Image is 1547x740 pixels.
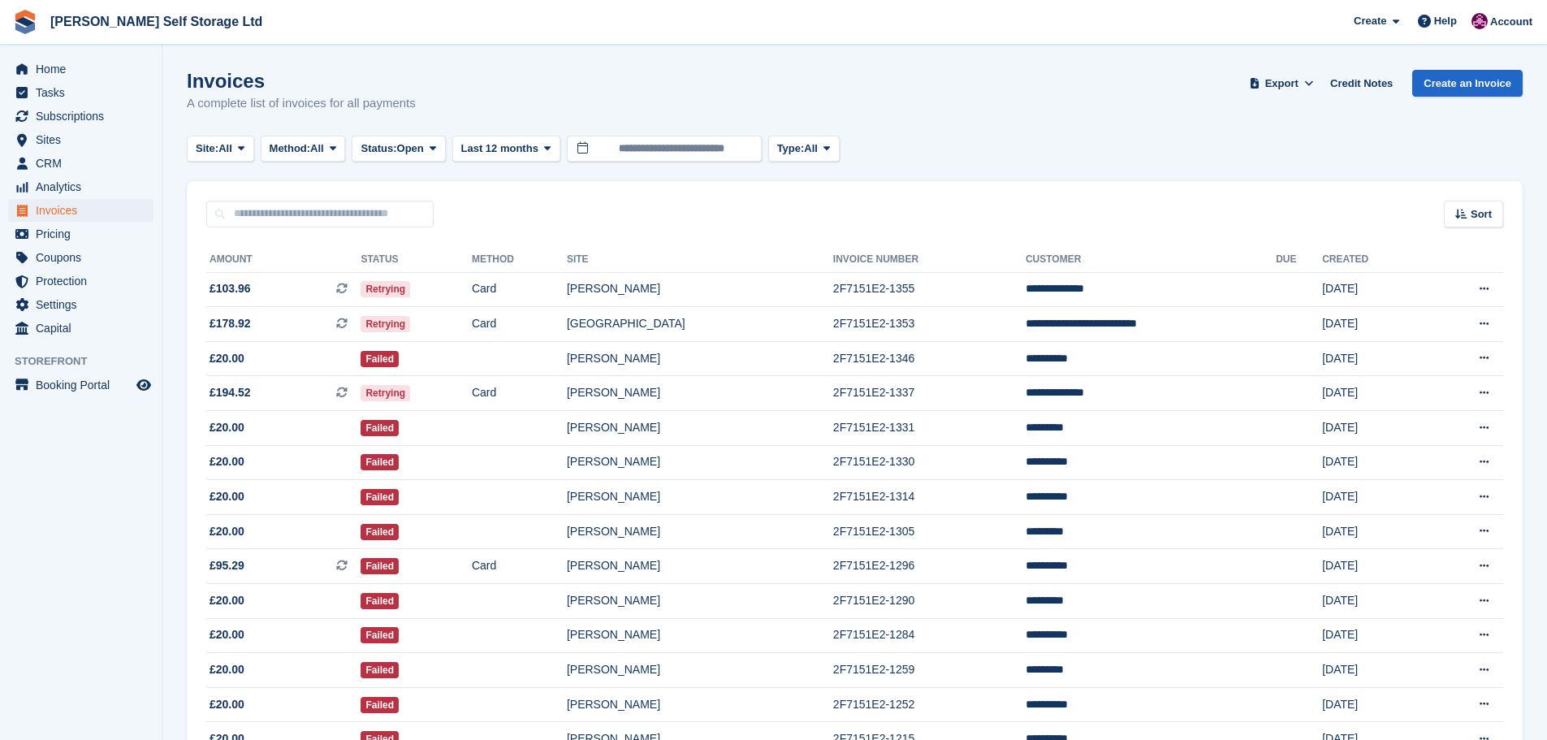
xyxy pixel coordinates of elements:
[196,141,218,157] span: Site:
[567,445,833,480] td: [PERSON_NAME]
[361,662,399,678] span: Failed
[1471,206,1492,223] span: Sort
[36,246,133,269] span: Coupons
[36,105,133,128] span: Subscriptions
[361,420,399,436] span: Failed
[8,105,153,128] a: menu
[8,246,153,269] a: menu
[472,376,567,411] td: Card
[8,58,153,80] a: menu
[1324,70,1399,97] a: Credit Notes
[36,317,133,340] span: Capital
[8,152,153,175] a: menu
[352,136,445,162] button: Status: Open
[567,341,833,376] td: [PERSON_NAME]
[210,523,244,540] span: £20.00
[44,8,269,35] a: [PERSON_NAME] Self Storage Ltd
[1322,272,1427,307] td: [DATE]
[210,592,244,609] span: £20.00
[833,653,1026,688] td: 2F7151E2-1259
[361,454,399,470] span: Failed
[1322,307,1427,342] td: [DATE]
[210,350,244,367] span: £20.00
[206,247,361,273] th: Amount
[567,653,833,688] td: [PERSON_NAME]
[36,128,133,151] span: Sites
[361,316,410,332] span: Retrying
[210,419,244,436] span: £20.00
[187,70,416,92] h1: Invoices
[833,341,1026,376] td: 2F7151E2-1346
[310,141,324,157] span: All
[1265,76,1299,92] span: Export
[1322,376,1427,411] td: [DATE]
[833,687,1026,722] td: 2F7151E2-1252
[1322,549,1427,584] td: [DATE]
[833,618,1026,653] td: 2F7151E2-1284
[210,557,244,574] span: £95.29
[8,223,153,245] a: menu
[1026,247,1276,273] th: Customer
[567,514,833,549] td: [PERSON_NAME]
[397,141,424,157] span: Open
[567,411,833,446] td: [PERSON_NAME]
[361,697,399,713] span: Failed
[210,315,251,332] span: £178.92
[833,247,1026,273] th: Invoice Number
[833,411,1026,446] td: 2F7151E2-1331
[261,136,346,162] button: Method: All
[833,307,1026,342] td: 2F7151E2-1353
[361,489,399,505] span: Failed
[36,270,133,292] span: Protection
[567,272,833,307] td: [PERSON_NAME]
[134,375,153,395] a: Preview store
[361,385,410,401] span: Retrying
[1322,514,1427,549] td: [DATE]
[567,307,833,342] td: [GEOGRAPHIC_DATA]
[8,175,153,198] a: menu
[461,141,538,157] span: Last 12 months
[36,293,133,316] span: Settings
[8,199,153,222] a: menu
[452,136,560,162] button: Last 12 months
[567,549,833,584] td: [PERSON_NAME]
[1322,411,1427,446] td: [DATE]
[361,524,399,540] span: Failed
[36,175,133,198] span: Analytics
[361,281,410,297] span: Retrying
[210,696,244,713] span: £20.00
[8,317,153,340] a: menu
[1471,13,1488,29] img: Lydia Wild
[1246,70,1317,97] button: Export
[210,384,251,401] span: £194.52
[804,141,818,157] span: All
[36,199,133,222] span: Invoices
[36,374,133,396] span: Booking Portal
[1322,618,1427,653] td: [DATE]
[270,141,311,157] span: Method:
[1276,247,1322,273] th: Due
[472,247,567,273] th: Method
[13,10,37,34] img: stora-icon-8386f47178a22dfd0bd8f6a31ec36ba5ce8667c1dd55bd0f319d3a0aa187defe.svg
[36,58,133,80] span: Home
[472,549,567,584] td: Card
[567,584,833,619] td: [PERSON_NAME]
[1322,445,1427,480] td: [DATE]
[1354,13,1386,29] span: Create
[210,661,244,678] span: £20.00
[833,584,1026,619] td: 2F7151E2-1290
[36,81,133,104] span: Tasks
[1322,480,1427,515] td: [DATE]
[187,136,254,162] button: Site: All
[567,687,833,722] td: [PERSON_NAME]
[210,280,251,297] span: £103.96
[1322,687,1427,722] td: [DATE]
[361,558,399,574] span: Failed
[1412,70,1523,97] a: Create an Invoice
[1490,14,1532,30] span: Account
[833,514,1026,549] td: 2F7151E2-1305
[768,136,840,162] button: Type: All
[8,270,153,292] a: menu
[218,141,232,157] span: All
[472,307,567,342] td: Card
